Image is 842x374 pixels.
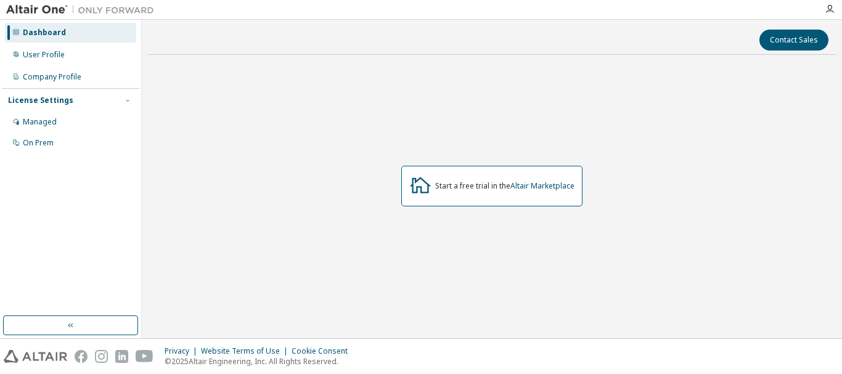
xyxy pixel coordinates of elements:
[165,346,201,356] div: Privacy
[23,50,65,60] div: User Profile
[8,96,73,105] div: License Settings
[292,346,355,356] div: Cookie Consent
[759,30,828,51] button: Contact Sales
[165,356,355,367] p: © 2025 Altair Engineering, Inc. All Rights Reserved.
[23,117,57,127] div: Managed
[23,138,54,148] div: On Prem
[510,181,574,191] a: Altair Marketplace
[75,350,88,363] img: facebook.svg
[4,350,67,363] img: altair_logo.svg
[23,28,66,38] div: Dashboard
[6,4,160,16] img: Altair One
[23,72,81,82] div: Company Profile
[201,346,292,356] div: Website Terms of Use
[435,181,574,191] div: Start a free trial in the
[136,350,153,363] img: youtube.svg
[115,350,128,363] img: linkedin.svg
[95,350,108,363] img: instagram.svg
